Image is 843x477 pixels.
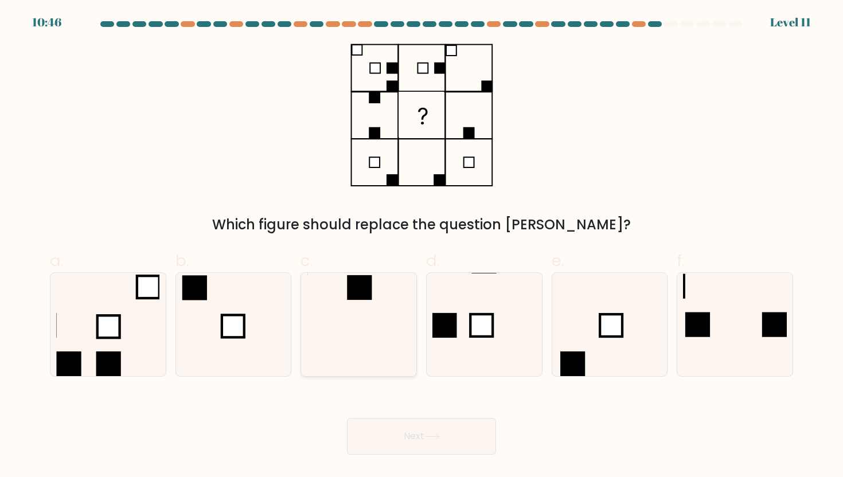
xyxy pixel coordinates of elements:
[552,249,564,272] span: e.
[32,14,61,31] div: 10:46
[426,249,440,272] span: d.
[770,14,811,31] div: Level 11
[175,249,189,272] span: b.
[300,249,313,272] span: c.
[677,249,685,272] span: f.
[57,214,786,235] div: Which figure should replace the question [PERSON_NAME]?
[50,249,64,272] span: a.
[347,418,496,455] button: Next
